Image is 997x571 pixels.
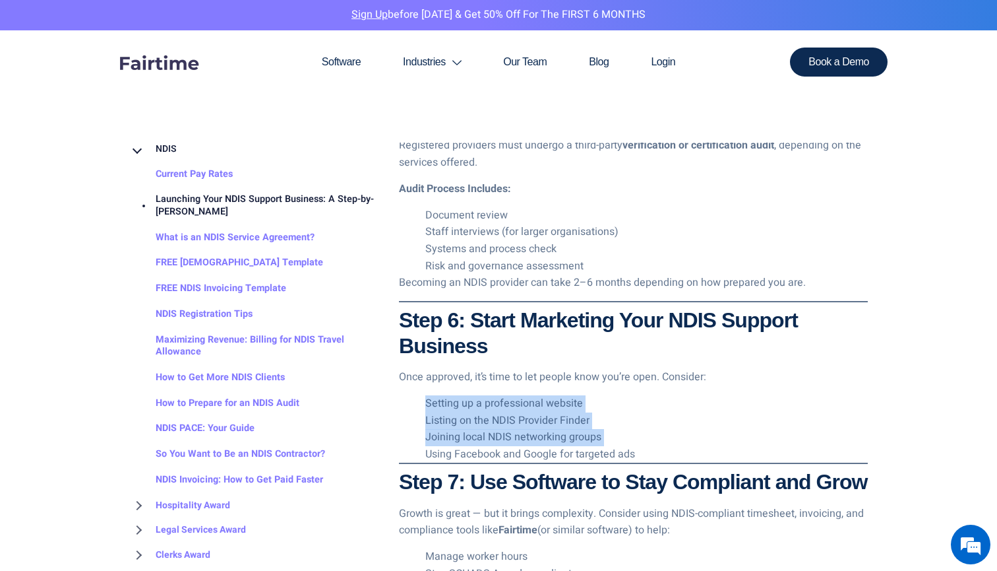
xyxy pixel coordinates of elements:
a: FREE [DEMOGRAPHIC_DATA] Template [129,251,323,277]
p: Registered providers must undergo a third-party , depending on the services offered. [399,137,868,171]
li: Systems and process check [425,241,868,258]
strong: Step 7: Use Software to Stay Compliant and Grow [399,470,868,494]
a: How to Get More NDIS Clients [129,365,285,391]
a: Hospitality Award [129,493,230,518]
a: Blog [568,30,630,94]
span: Book a Demo [808,57,869,67]
a: Legal Services Award [129,518,246,543]
p: before [DATE] & Get 50% Off for the FIRST 6 MONTHS [10,7,987,24]
li: Joining local NDIS networking groups [425,429,868,446]
li: Setting up a professional website [425,395,868,413]
a: Clerks Award [129,543,210,568]
div: Chat with us now [69,74,222,91]
span: We're online! [76,166,182,300]
li: Staff interviews (for larger organisations) [425,224,868,241]
a: Industries [382,30,482,94]
strong: verification or certification audit [622,137,774,153]
a: NDIS PACE: Your Guide [129,417,255,442]
li: Using Facebook and Google for targeted ads [425,446,868,463]
p: Once approved, it’s time to let people know you’re open. Consider: [399,369,868,386]
strong: Fairtime [498,522,537,538]
a: Book a Demo [790,48,888,77]
a: NDIS Registration Tips [129,302,253,327]
a: So You Want to Be an NDIS Contractor? [129,442,325,468]
p: Becoming an NDIS provider can take 2–6 months depending on how prepared you are. [399,275,868,292]
a: NDIS [129,137,177,162]
a: Software [301,30,382,94]
a: Current Pay Rates [129,162,233,187]
a: NDIS Invoicing: How to Get Paid Faster [129,467,323,493]
a: What is an NDIS Service Agreement? [129,225,315,251]
a: Login [630,30,696,94]
strong: Audit Process Includes: [399,181,511,197]
strong: Step 6: Start Marketing Your NDIS Support Business [399,308,798,357]
li: Document review [425,207,868,224]
a: Maximizing Revenue: Billing for NDIS Travel Allowance [129,327,379,365]
textarea: Type your message and hit 'Enter' [7,360,251,407]
a: FREE NDIS Invoicing Template [129,277,286,302]
li: Manage worker hours [425,549,868,566]
a: Launching Your NDIS Support Business: A Step-by-[PERSON_NAME] [129,187,379,225]
div: Minimize live chat window [216,7,248,38]
p: Growth is great — but it brings complexity. Consider using NDIS-compliant timesheet, invoicing, a... [399,506,868,539]
a: Sign Up [351,7,388,22]
li: Risk and governance assessment [425,258,868,275]
a: How to Prepare for an NDIS Audit [129,391,299,417]
a: Our Team [482,30,568,94]
li: Listing on the NDIS Provider Finder [425,413,868,430]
